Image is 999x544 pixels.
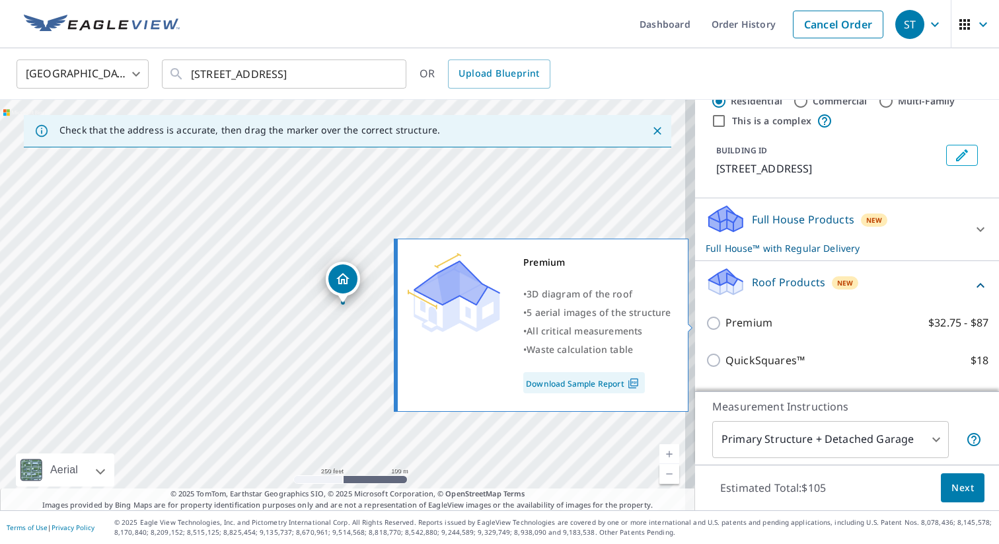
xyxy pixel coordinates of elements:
[408,253,500,332] img: Premium
[527,288,632,300] span: 3D diagram of the roof
[659,444,679,464] a: Current Level 17, Zoom In
[706,241,965,255] p: Full House™ with Regular Delivery
[928,315,988,331] p: $32.75 - $87
[837,278,854,288] span: New
[716,145,767,156] p: BUILDING ID
[941,473,984,503] button: Next
[191,56,379,93] input: Search by address or latitude-longitude
[946,145,978,166] button: Edit building 1
[59,124,440,136] p: Check that the address is accurate, then drag the marker over the correct structure.
[16,453,114,486] div: Aerial
[459,65,539,82] span: Upload Blueprint
[712,399,982,414] p: Measurement Instructions
[793,11,883,38] a: Cancel Order
[725,352,805,369] p: QuickSquares™
[712,421,949,458] div: Primary Structure + Detached Garage
[659,464,679,484] a: Current Level 17, Zoom Out
[46,453,82,486] div: Aerial
[523,372,645,393] a: Download Sample Report
[114,518,992,537] p: © 2025 Eagle View Technologies, Inc. and Pictometry International Corp. All Rights Reserved. Repo...
[52,523,94,532] a: Privacy Policy
[523,303,671,322] div: •
[716,161,941,176] p: [STREET_ADDRESS]
[895,10,924,39] div: ST
[523,340,671,359] div: •
[527,343,633,356] span: Waste calculation table
[706,266,988,304] div: Roof ProductsNew
[813,95,868,108] label: Commercial
[527,325,642,337] span: All critical measurements
[170,488,525,500] span: © 2025 TomTom, Earthstar Geographics SIO, © 2025 Microsoft Corporation, ©
[7,524,94,531] p: |
[503,488,525,498] a: Terms
[706,204,988,255] div: Full House ProductsNewFull House™ with Regular Delivery
[732,114,811,128] label: This is a complex
[326,262,360,303] div: Dropped pin, building 1, Residential property, 2646 Lark Ln Humble, TX 77396
[527,306,671,319] span: 5 aerial images of the structure
[752,274,825,290] p: Roof Products
[971,352,988,369] p: $18
[17,56,149,93] div: [GEOGRAPHIC_DATA]
[420,59,550,89] div: OR
[710,473,836,502] p: Estimated Total: $105
[448,59,550,89] a: Upload Blueprint
[731,95,782,108] label: Residential
[7,523,48,532] a: Terms of Use
[523,322,671,340] div: •
[649,122,666,139] button: Close
[725,315,772,331] p: Premium
[624,377,642,389] img: Pdf Icon
[523,285,671,303] div: •
[523,253,671,272] div: Premium
[866,215,883,225] span: New
[24,15,180,34] img: EV Logo
[445,488,501,498] a: OpenStreetMap
[966,432,982,447] span: Your report will include the primary structure and a detached garage if one exists.
[951,480,974,496] span: Next
[898,95,955,108] label: Multi-Family
[955,389,988,406] p: $13.75
[752,212,854,227] p: Full House Products
[725,389,759,406] p: Gutter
